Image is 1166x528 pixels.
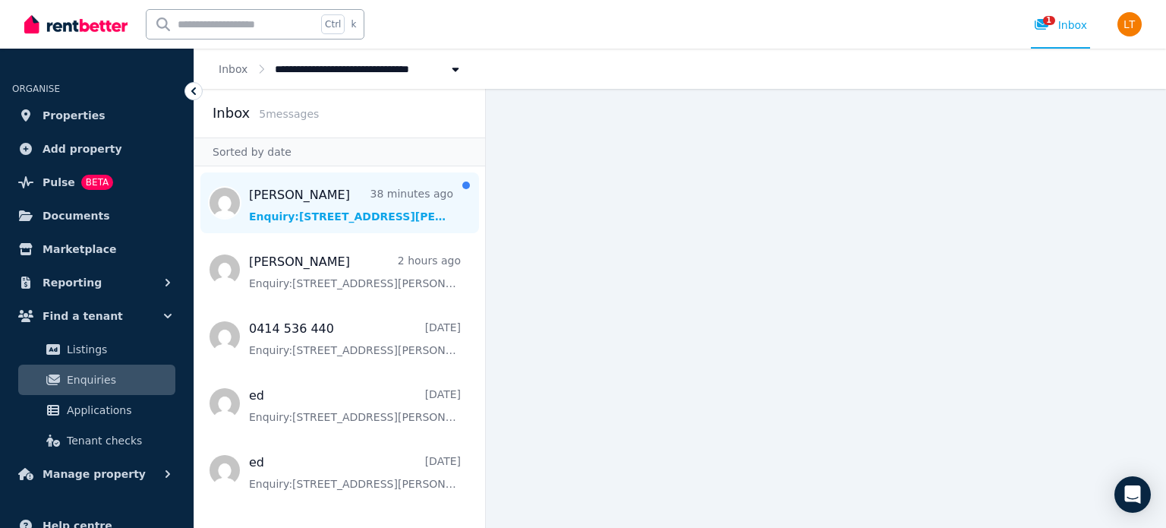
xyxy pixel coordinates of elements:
[249,387,461,425] a: ed[DATE]Enquiry:[STREET_ADDRESS][PERSON_NAME].
[194,49,487,89] nav: Breadcrumb
[1117,12,1142,36] img: Leanne Taylor
[249,320,461,358] a: 0414 536 440[DATE]Enquiry:[STREET_ADDRESS][PERSON_NAME].
[249,186,453,224] a: [PERSON_NAME]38 minutes agoEnquiry:[STREET_ADDRESS][PERSON_NAME].
[43,240,116,258] span: Marketplace
[67,401,169,419] span: Applications
[18,425,175,456] a: Tenant checks
[12,201,181,231] a: Documents
[43,173,75,191] span: Pulse
[18,365,175,395] a: Enquiries
[43,106,106,125] span: Properties
[67,371,169,389] span: Enquiries
[213,103,250,124] h2: Inbox
[12,234,181,264] a: Marketplace
[67,432,169,450] span: Tenant checks
[351,18,356,30] span: k
[259,108,319,120] span: 5 message s
[194,138,485,166] div: Sorted by date
[12,84,60,94] span: ORGANISE
[1114,476,1151,513] div: Open Intercom Messenger
[43,307,123,325] span: Find a tenant
[12,167,181,198] a: PulseBETA
[24,13,128,36] img: RentBetter
[194,166,485,528] nav: Message list
[43,207,110,225] span: Documents
[12,301,181,331] button: Find a tenant
[219,63,247,75] a: Inbox
[12,100,181,131] a: Properties
[81,175,113,190] span: BETA
[18,334,175,365] a: Listings
[12,267,181,298] button: Reporting
[43,465,146,483] span: Manage property
[249,454,461,492] a: ed[DATE]Enquiry:[STREET_ADDRESS][PERSON_NAME].
[67,340,169,359] span: Listings
[12,459,181,489] button: Manage property
[1043,16,1055,25] span: 1
[249,253,461,291] a: [PERSON_NAME]2 hours agoEnquiry:[STREET_ADDRESS][PERSON_NAME].
[321,14,345,34] span: Ctrl
[43,140,122,158] span: Add property
[12,134,181,164] a: Add property
[18,395,175,425] a: Applications
[43,273,102,292] span: Reporting
[1034,17,1087,33] div: Inbox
